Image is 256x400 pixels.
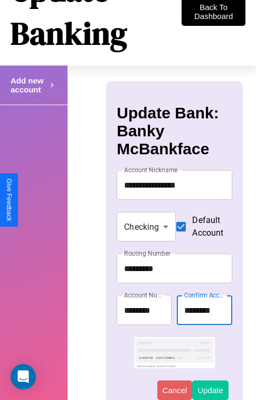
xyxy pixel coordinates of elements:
[184,291,226,300] label: Confirm Account Number
[192,214,223,239] span: Default Account
[117,212,176,241] div: Checking
[5,179,13,221] div: Give Feedback
[134,337,215,368] img: check
[124,291,166,300] label: Account Number
[117,104,232,158] h3: Update Bank: Banky McBankface
[11,76,48,94] h4: Add new account
[124,249,170,258] label: Routing Number
[124,165,178,174] label: Account Nickname
[192,380,228,400] button: Update
[11,364,36,389] div: Open Intercom Messenger
[157,380,193,400] button: Cancel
